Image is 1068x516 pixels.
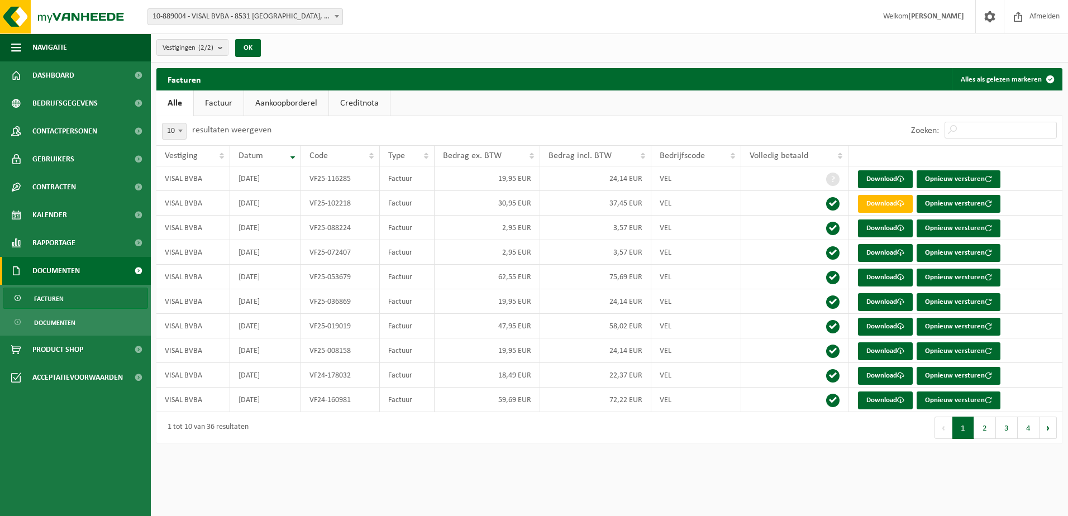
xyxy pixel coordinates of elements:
button: 3 [996,417,1018,439]
td: 30,95 EUR [435,191,540,216]
span: Vestigingen [163,40,213,56]
td: VEL [651,265,741,289]
td: VF25-053679 [301,265,380,289]
td: [DATE] [230,289,302,314]
a: Alle [156,90,193,116]
td: 58,02 EUR [540,314,651,338]
td: 62,55 EUR [435,265,540,289]
span: Contracten [32,173,76,201]
td: VISAL BVBA [156,314,230,338]
span: Rapportage [32,229,75,257]
td: [DATE] [230,314,302,338]
button: Alles als gelezen markeren [952,68,1061,90]
span: Bedrijfsgegevens [32,89,98,117]
td: VF25-102218 [301,191,380,216]
td: Factuur [380,388,435,412]
td: VISAL BVBA [156,363,230,388]
a: Download [858,195,913,213]
td: VEL [651,388,741,412]
td: Factuur [380,338,435,363]
td: 3,57 EUR [540,240,651,265]
td: VEL [651,191,741,216]
button: Opnieuw versturen [917,342,1000,360]
td: 19,95 EUR [435,166,540,191]
a: Factuur [194,90,244,116]
span: Kalender [32,201,67,229]
button: Opnieuw versturen [917,391,1000,409]
span: 10 [162,123,187,140]
span: Product Shop [32,336,83,364]
td: VISAL BVBA [156,289,230,314]
span: 10 [163,123,186,139]
label: resultaten weergeven [192,126,271,135]
button: Opnieuw versturen [917,219,1000,237]
button: 4 [1018,417,1040,439]
td: VISAL BVBA [156,265,230,289]
span: Vestiging [165,151,198,160]
span: Navigatie [32,34,67,61]
label: Zoeken: [911,126,939,135]
a: Download [858,293,913,311]
td: [DATE] [230,166,302,191]
td: 3,57 EUR [540,216,651,240]
td: VF24-160981 [301,388,380,412]
a: Download [858,318,913,336]
button: Next [1040,417,1057,439]
td: 24,14 EUR [540,289,651,314]
button: Previous [935,417,952,439]
td: VISAL BVBA [156,191,230,216]
td: [DATE] [230,216,302,240]
button: Opnieuw versturen [917,318,1000,336]
td: VISAL BVBA [156,240,230,265]
span: Bedrijfscode [660,151,705,160]
span: Volledig betaald [750,151,808,160]
td: VISAL BVBA [156,388,230,412]
span: 10-889004 - VISAL BVBA - 8531 HULSTE, POTTERIEHOEK 6 [148,9,342,25]
span: Contactpersonen [32,117,97,145]
td: Factuur [380,289,435,314]
td: [DATE] [230,265,302,289]
td: 47,95 EUR [435,314,540,338]
td: Factuur [380,265,435,289]
a: Download [858,391,913,409]
td: VF25-036869 [301,289,380,314]
a: Download [858,244,913,262]
button: Opnieuw versturen [917,244,1000,262]
td: 22,37 EUR [540,363,651,388]
span: Gebruikers [32,145,74,173]
td: VF25-019019 [301,314,380,338]
h2: Facturen [156,68,212,90]
td: VEL [651,216,741,240]
button: Opnieuw versturen [917,170,1000,188]
td: 2,95 EUR [435,216,540,240]
td: [DATE] [230,338,302,363]
span: Facturen [34,288,64,309]
button: Opnieuw versturen [917,195,1000,213]
td: VEL [651,240,741,265]
button: Vestigingen(2/2) [156,39,228,56]
td: VF24-178032 [301,363,380,388]
td: VEL [651,166,741,191]
td: VISAL BVBA [156,216,230,240]
td: Factuur [380,240,435,265]
a: Facturen [3,288,148,309]
td: [DATE] [230,240,302,265]
td: 18,49 EUR [435,363,540,388]
td: 59,69 EUR [435,388,540,412]
td: 19,95 EUR [435,289,540,314]
button: Opnieuw versturen [917,269,1000,286]
a: Creditnota [329,90,390,116]
span: Documenten [32,257,80,285]
span: Acceptatievoorwaarden [32,364,123,391]
td: VEL [651,363,741,388]
td: Factuur [380,363,435,388]
td: VEL [651,289,741,314]
td: 37,45 EUR [540,191,651,216]
td: [DATE] [230,191,302,216]
span: 10-889004 - VISAL BVBA - 8531 HULSTE, POTTERIEHOEK 6 [147,8,343,25]
td: 75,69 EUR [540,265,651,289]
div: 1 tot 10 van 36 resultaten [162,418,249,438]
td: [DATE] [230,388,302,412]
count: (2/2) [198,44,213,51]
td: VF25-116285 [301,166,380,191]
